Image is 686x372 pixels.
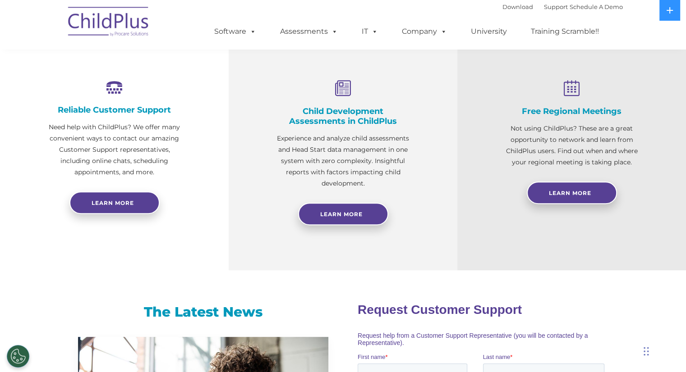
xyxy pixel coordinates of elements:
[125,96,164,103] span: Phone number
[205,23,265,41] a: Software
[298,203,388,225] a: Learn More
[320,211,363,218] span: Learn More
[271,23,347,41] a: Assessments
[522,23,608,41] a: Training Scramble!!
[527,181,617,204] a: Learn More
[502,3,533,10] a: Download
[549,190,591,196] span: Learn More
[69,191,160,214] a: Learn more
[502,123,641,168] p: Not using ChildPlus? These are a great opportunity to network and learn from ChildPlus users. Fin...
[393,23,456,41] a: Company
[502,106,641,116] h4: Free Regional Meetings
[544,3,568,10] a: Support
[641,329,686,372] iframe: Chat Widget
[78,303,328,321] h3: The Latest News
[644,338,649,365] div: Drag
[125,59,153,66] span: Last name
[274,133,412,189] p: Experience and analyze child assessments and Head Start data management in one system with zero c...
[462,23,516,41] a: University
[570,3,623,10] a: Schedule A Demo
[7,345,29,367] button: Cookies Settings
[274,106,412,126] h4: Child Development Assessments in ChildPlus
[64,0,154,45] img: ChildPlus by Procare Solutions
[502,3,623,10] font: |
[45,122,184,178] p: Need help with ChildPlus? We offer many convenient ways to contact our amazing Customer Support r...
[92,200,134,206] span: Learn more
[45,105,184,115] h4: Reliable Customer Support
[353,23,387,41] a: IT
